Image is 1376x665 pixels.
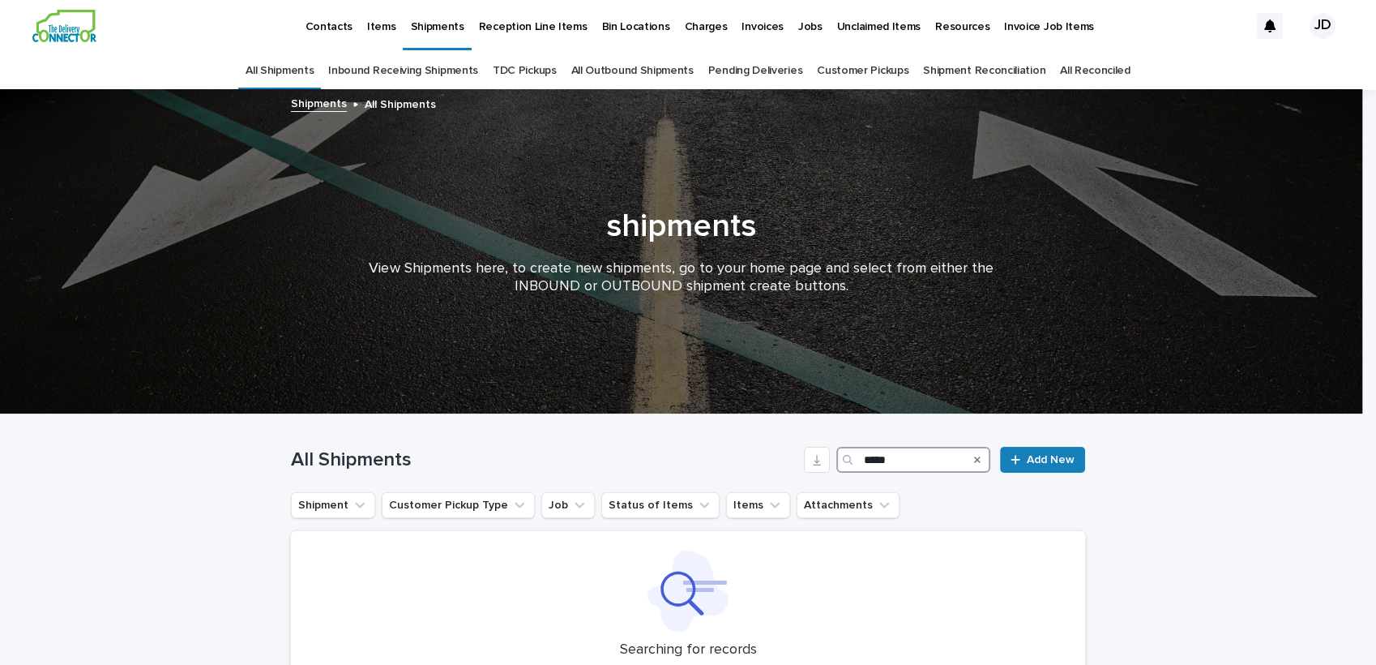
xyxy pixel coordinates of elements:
input: Search [836,447,990,473]
a: Inbound Receiving Shipments [328,52,478,90]
a: All Outbound Shipments [571,52,694,90]
h1: shipments [284,207,1078,246]
span: Add New [1027,454,1075,466]
button: Items [726,492,790,518]
button: Shipment [291,492,375,518]
img: aCWQmA6OSGG0Kwt8cj3c [32,10,96,42]
button: Status of Items [601,492,720,518]
button: Attachments [797,492,900,518]
div: JD [1310,13,1335,39]
p: View Shipments here, to create new shipments, go to your home page and select from either the INB... [357,260,1005,295]
p: All Shipments [365,94,436,112]
p: Searching for records [620,641,757,659]
a: Shipment Reconciliation [923,52,1045,90]
h1: All Shipments [291,448,797,472]
a: TDC Pickups [493,52,557,90]
a: All Shipments [246,52,314,90]
a: Add New [1000,447,1085,473]
button: Customer Pickup Type [382,492,535,518]
button: Job [541,492,595,518]
a: Shipments [291,93,347,112]
a: Customer Pickups [817,52,908,90]
a: All Reconciled [1060,52,1130,90]
a: Pending Deliveries [708,52,802,90]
